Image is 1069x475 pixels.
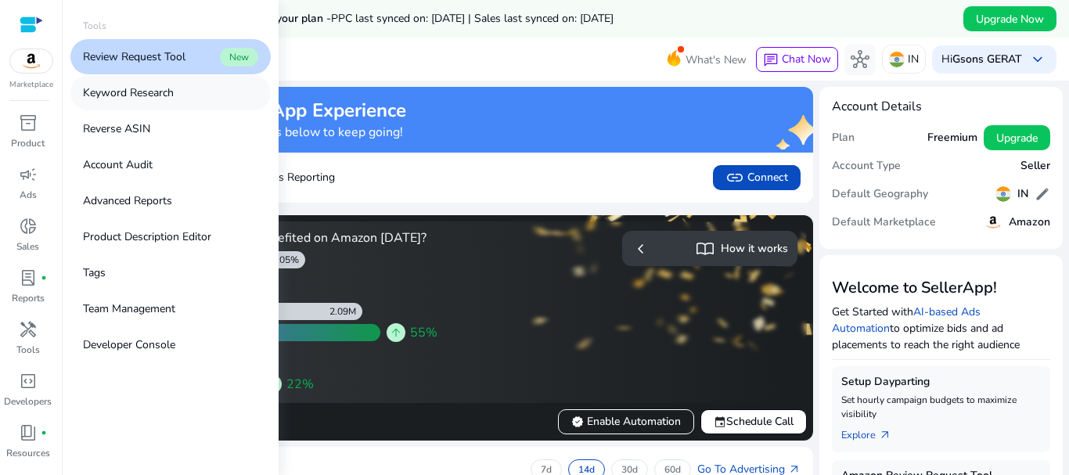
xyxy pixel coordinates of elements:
img: amazon.svg [984,213,1002,232]
a: AI-based Ads Automation [832,304,981,336]
p: Keyword Research [83,85,174,101]
span: What's New [686,46,747,74]
p: Review Request Tool [83,49,185,65]
span: event [714,416,726,428]
span: keyboard_arrow_down [1028,50,1047,69]
div: 105% [274,254,305,266]
p: Ads [20,188,37,202]
span: New [220,48,258,67]
button: Upgrade [984,125,1050,150]
p: Tags [83,264,106,281]
span: lab_profile [19,268,38,287]
span: verified [571,416,584,428]
span: code_blocks [19,372,38,390]
h4: Account Details [832,99,1051,114]
p: Account Audit [83,157,153,173]
img: in.svg [889,52,905,67]
p: Set hourly campaign budgets to maximize visibility [841,393,1042,421]
span: Chat Now [782,52,831,67]
h5: Plan [832,131,855,145]
span: Enable Automation [571,413,681,430]
span: donut_small [19,217,38,236]
span: arrow_upward [390,326,402,339]
span: Upgrade Now [976,11,1044,27]
span: chat [763,52,779,68]
h5: Data syncs run less frequently on your plan - [103,13,614,26]
span: fiber_manual_record [41,275,47,281]
h5: Seller [1020,160,1050,173]
span: Schedule Call [714,413,794,430]
p: Team Management [83,300,175,317]
p: Marketplace [9,79,53,91]
a: Explorearrow_outward [841,421,904,443]
h5: Setup Dayparting [841,376,1042,389]
button: hub [844,44,876,75]
span: fiber_manual_record [41,430,47,436]
span: book_4 [19,423,38,442]
span: PPC last synced on: [DATE] | Sales last synced on: [DATE] [331,11,614,26]
span: link [725,168,744,187]
h5: IN [1017,188,1028,201]
h3: Welcome to SellerApp! [832,279,1051,297]
p: Developers [4,394,52,408]
div: 2.09M [329,305,362,318]
p: Get Started with to optimize bids and ad placements to reach the right audience [832,304,1051,353]
span: inventory_2 [19,113,38,132]
p: Sales [16,239,39,254]
button: Upgrade Now [963,6,1056,31]
span: Connect [725,168,788,187]
span: 55% [410,323,437,342]
span: 22% [286,375,314,394]
button: chatChat Now [756,47,838,72]
span: Upgrade [996,130,1038,146]
p: Reports [12,291,45,305]
span: chevron_left [632,239,650,258]
h5: Default Marketplace [832,216,936,229]
p: Hi [941,54,1022,65]
span: handyman [19,320,38,339]
button: eventSchedule Call [700,409,807,434]
p: Resources [6,446,50,460]
p: Advanced Reports [83,193,172,209]
h5: Default Geography [832,188,928,201]
h5: Freemium [927,131,977,145]
h5: Account Type [832,160,901,173]
p: IN [908,45,919,73]
button: linkConnect [713,165,801,190]
p: Tools [83,19,106,33]
h5: Amazon [1009,216,1050,229]
p: Product [11,136,45,150]
span: edit [1035,186,1050,202]
h5: How it works [721,243,788,256]
p: Tools [16,343,40,357]
b: Gsons GERAT [952,52,1022,67]
p: Reverse ASIN [83,121,150,137]
span: import_contacts [696,239,714,258]
button: verifiedEnable Automation [558,409,694,434]
span: arrow_outward [879,429,891,441]
img: amazon.svg [10,49,52,73]
span: hub [851,50,869,69]
img: in.svg [995,186,1011,202]
span: campaign [19,165,38,184]
p: Developer Console [83,336,175,353]
p: Product Description Editor [83,229,211,245]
